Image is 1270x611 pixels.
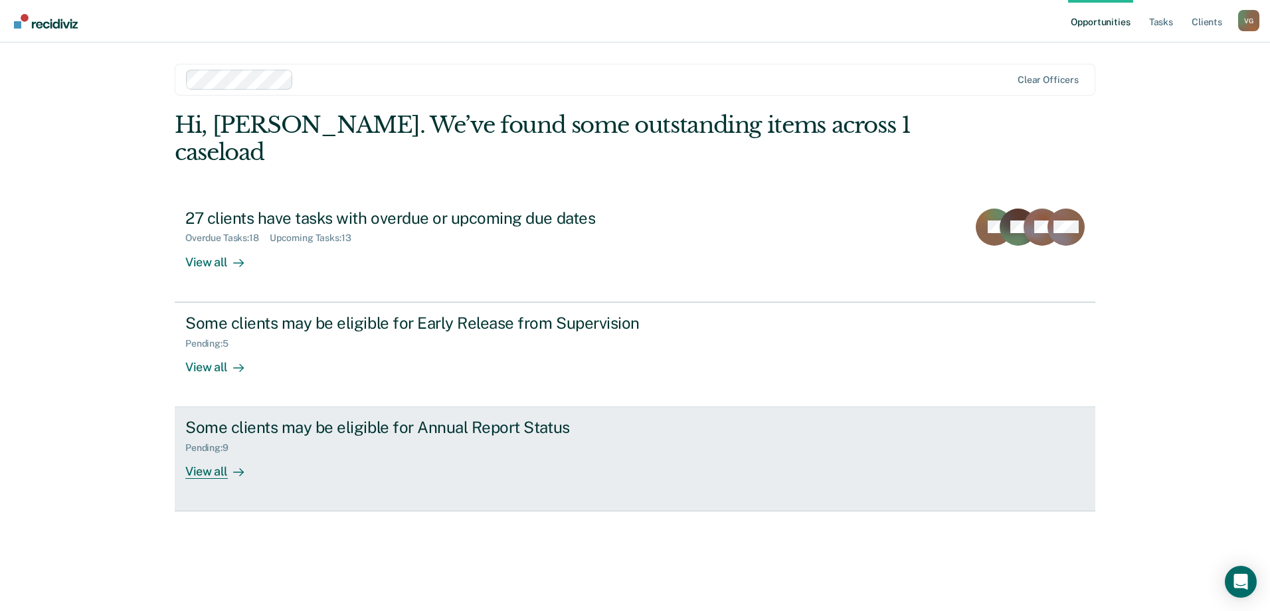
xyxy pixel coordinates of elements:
[1238,10,1259,31] div: V G
[185,418,652,437] div: Some clients may be eligible for Annual Report Status
[175,198,1095,302] a: 27 clients have tasks with overdue or upcoming due datesOverdue Tasks:18Upcoming Tasks:13View all
[175,112,911,166] div: Hi, [PERSON_NAME]. We’ve found some outstanding items across 1 caseload
[185,454,260,480] div: View all
[185,313,652,333] div: Some clients may be eligible for Early Release from Supervision
[185,338,239,349] div: Pending : 5
[1018,74,1079,86] div: Clear officers
[14,14,78,29] img: Recidiviz
[175,302,1095,407] a: Some clients may be eligible for Early Release from SupervisionPending:5View all
[185,209,652,228] div: 27 clients have tasks with overdue or upcoming due dates
[270,232,362,244] div: Upcoming Tasks : 13
[175,407,1095,511] a: Some clients may be eligible for Annual Report StatusPending:9View all
[1238,10,1259,31] button: Profile dropdown button
[1225,566,1257,598] div: Open Intercom Messenger
[185,232,270,244] div: Overdue Tasks : 18
[185,349,260,375] div: View all
[185,244,260,270] div: View all
[185,442,239,454] div: Pending : 9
